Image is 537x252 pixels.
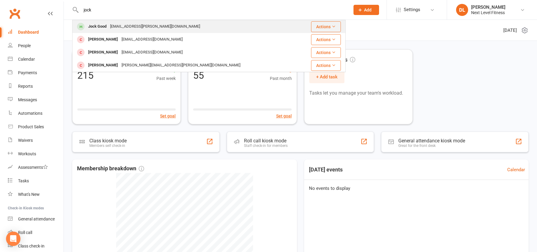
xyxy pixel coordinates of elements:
div: Automations [18,111,42,116]
div: People [18,43,31,48]
div: [PERSON_NAME][EMAIL_ADDRESS][PERSON_NAME][DOMAIN_NAME] [120,61,242,70]
div: Class kiosk mode [89,138,127,144]
span: [DATE] [503,27,517,34]
div: Waivers [18,138,33,143]
div: Class check-in [18,244,45,248]
div: [EMAIL_ADDRESS][DOMAIN_NAME] [120,35,184,44]
button: Set goal [160,113,176,119]
a: What's New [8,188,63,201]
div: Tasks [18,178,29,183]
a: Workouts [8,147,63,161]
a: Tasks [8,174,63,188]
a: Clubworx [7,6,22,21]
div: 215 [77,71,94,80]
div: Members self check-in [89,144,127,148]
div: Product Sales [18,124,44,129]
div: Great for the front desk [398,144,465,148]
div: [PERSON_NAME] [471,5,505,10]
div: Staff check-in for members [244,144,288,148]
div: Messages [18,97,37,102]
a: Reports [8,80,63,93]
div: No events to display [302,180,531,197]
div: Reports [18,84,33,89]
div: [PERSON_NAME] [86,48,120,57]
a: Calendar [8,53,63,66]
p: Tasks let you manage your team's workload. [309,89,408,97]
h3: [DATE] events [304,164,347,175]
a: Dashboard [8,26,63,39]
div: General attendance [18,217,55,221]
a: Payments [8,66,63,80]
div: Open Intercom Messenger [6,232,20,246]
button: + Add task [309,71,344,83]
a: Messages [8,93,63,107]
button: Add [353,5,379,15]
div: Roll call kiosk mode [244,138,288,144]
div: DL [456,4,468,16]
span: Membership breakdown [77,164,144,173]
div: [PERSON_NAME] [86,35,120,44]
a: Assessments [8,161,63,174]
button: Set goal [276,113,292,119]
span: Add [364,8,372,12]
a: Waivers [8,134,63,147]
button: Actions [311,47,341,58]
div: Calendar [18,57,35,62]
div: Next Level Fitness [471,10,505,15]
div: Dashboard [18,30,39,35]
a: General attendance kiosk mode [8,212,63,226]
div: Roll call [18,230,32,235]
span: Settings [404,3,420,17]
div: [EMAIL_ADDRESS][DOMAIN_NAME] [120,48,184,57]
a: Calendar [507,166,525,173]
div: [PERSON_NAME] [86,61,120,70]
div: Jock Good [86,22,108,31]
div: General attendance kiosk mode [398,138,465,144]
div: Payments [18,70,37,75]
a: Automations [8,107,63,120]
button: Actions [311,60,341,71]
a: Roll call [8,226,63,239]
div: 55 [193,71,204,80]
button: Actions [311,34,341,45]
a: People [8,39,63,53]
div: [EMAIL_ADDRESS][PERSON_NAME][DOMAIN_NAME] [108,22,202,31]
input: Search... [79,6,346,14]
span: Past month [270,75,292,82]
div: What's New [18,192,40,197]
a: Product Sales [8,120,63,134]
span: Past week [156,75,176,82]
button: Actions [311,21,341,32]
div: Assessments [18,165,48,170]
div: Workouts [18,151,36,156]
